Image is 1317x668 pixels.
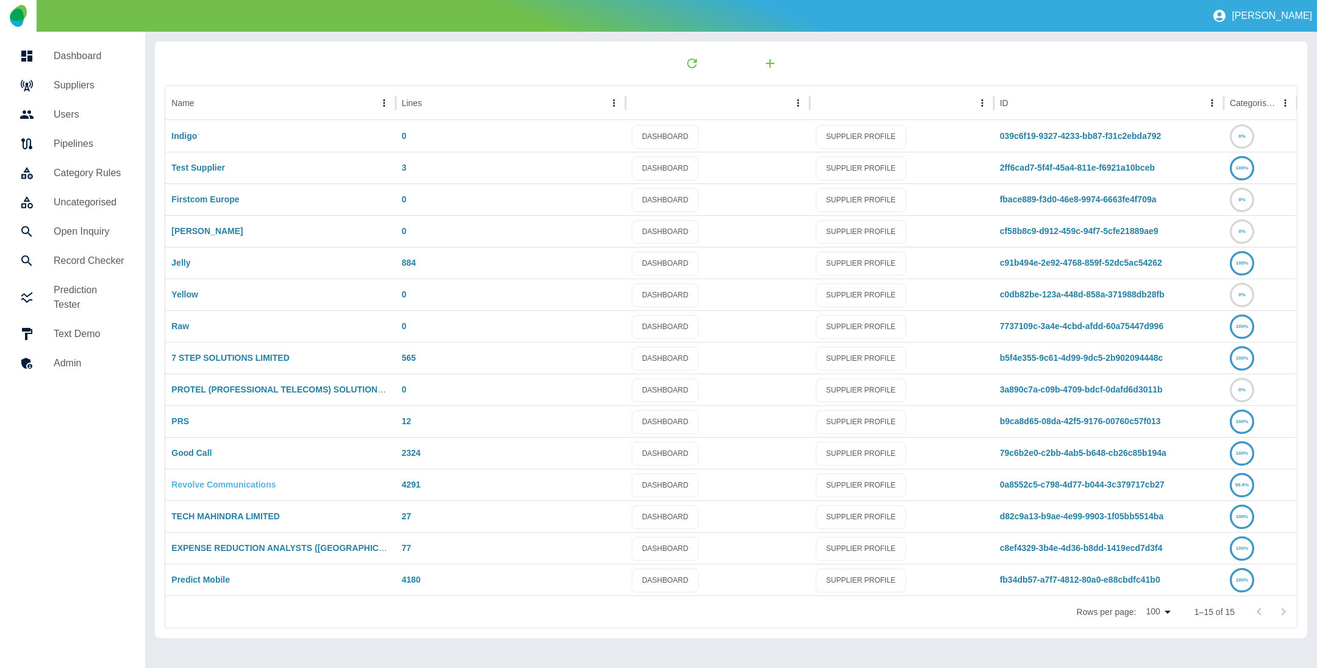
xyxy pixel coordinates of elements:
a: 0% [1230,385,1254,394]
text: 99.9% [1235,482,1249,488]
a: DASHBOARD [632,188,699,212]
a: Dashboard [10,41,135,71]
a: 79c6b2e0-c2bb-4ab5-b648-cb26c85b194a [1000,448,1166,458]
a: [PERSON_NAME] [171,226,243,236]
a: 039c6f19-9327-4233-bb87-f31c2ebda792 [1000,131,1162,141]
a: Pipelines [10,129,135,158]
a: 99.9% [1230,480,1254,489]
button: column menu [974,94,991,112]
a: DASHBOARD [632,410,699,434]
a: 0% [1230,226,1254,236]
a: SUPPLIER PROFILE [816,410,906,434]
a: 884 [402,258,416,268]
a: 0 [402,290,407,299]
button: column menu [790,94,807,112]
p: [PERSON_NAME] [1232,10,1312,21]
a: Jelly [171,258,190,268]
a: 0 [402,194,407,204]
a: DASHBOARD [632,125,699,149]
a: 0 [402,385,407,394]
a: 4291 [402,480,421,489]
a: 0 [402,226,407,236]
a: Suppliers [10,71,135,100]
a: 12 [402,416,412,426]
a: c8ef4329-3b4e-4d36-b8dd-1419ecd7d3f4 [1000,543,1163,553]
a: SUPPLIER PROFILE [816,188,906,212]
a: Prediction Tester [10,275,135,319]
a: Users [10,100,135,129]
a: SUPPLIER PROFILE [816,505,906,529]
a: Admin [10,349,135,378]
text: 100% [1236,450,1248,456]
a: SUPPLIER PROFILE [816,537,906,561]
div: Categorised [1230,98,1276,108]
a: Indigo [171,131,197,141]
a: 100% [1230,448,1254,458]
h5: Record Checker [54,254,126,268]
div: ID [1000,98,1008,108]
a: Predict Mobile [171,575,230,584]
a: Test Supplier [171,163,225,172]
h5: Pipelines [54,137,126,151]
div: 100 [1141,603,1174,620]
button: Categorised column menu [1277,94,1294,112]
a: 100% [1230,511,1254,521]
h5: Text Demo [54,327,126,341]
a: c0db82be-123a-448d-858a-371988db28fb [1000,290,1165,299]
h5: Prediction Tester [54,283,126,312]
a: 100% [1230,163,1254,172]
a: SUPPLIER PROFILE [816,283,906,307]
a: SUPPLIER PROFILE [816,569,906,592]
a: b5f4e355-9c61-4d99-9dc5-2b902094448c [1000,353,1163,363]
a: 0% [1230,131,1254,141]
a: 100% [1230,258,1254,268]
a: Firstcom Europe [171,194,239,204]
a: SUPPLIER PROFILE [816,474,906,497]
a: DASHBOARD [632,252,699,275]
div: Name [171,98,194,108]
a: Category Rules [10,158,135,188]
text: 100% [1236,165,1248,171]
a: 100% [1230,575,1254,584]
a: DASHBOARD [632,537,699,561]
a: SUPPLIER PROFILE [816,442,906,466]
a: 3 [402,163,407,172]
h5: Uncategorised [54,195,126,210]
a: Revolve Communications [171,480,276,489]
button: Lines column menu [605,94,623,112]
text: 100% [1236,324,1248,329]
a: PROTEL (PROFESSIONAL TELECOMS) SOLUTIONS LIMITED [171,385,419,394]
text: 0% [1238,292,1246,297]
h5: Admin [54,356,126,371]
a: DASHBOARD [632,442,699,466]
text: 0% [1238,197,1246,202]
a: DASHBOARD [632,220,699,244]
a: Text Demo [10,319,135,349]
a: 0 [402,131,407,141]
a: 27 [402,511,412,521]
text: 100% [1236,545,1248,551]
a: DASHBOARD [632,474,699,497]
a: 7 STEP SOLUTIONS LIMITED [171,353,289,363]
a: Open Inquiry [10,217,135,246]
a: 100% [1230,321,1254,331]
a: EXPENSE REDUCTION ANALYSTS ([GEOGRAPHIC_DATA]) LIMITED [171,543,448,553]
a: DASHBOARD [632,505,699,529]
a: b9ca8d65-08da-42f5-9176-00760c57f013 [1000,416,1161,426]
a: DASHBOARD [632,283,699,307]
a: PRS [171,416,189,426]
text: 100% [1236,577,1248,583]
text: 100% [1236,260,1248,266]
a: Raw [171,321,189,331]
a: Uncategorised [10,188,135,217]
a: 7737109c-3a4e-4cbd-afdd-60a75447d996 [1000,321,1164,331]
a: Good Call [171,448,212,458]
h5: Category Rules [54,166,126,180]
h5: Users [54,107,126,122]
a: fbace889-f3d0-46e8-9974-6663fe4f709a [1000,194,1157,204]
a: d82c9a13-b9ae-4e99-9903-1f05bb5514ba [1000,511,1164,521]
a: Record Checker [10,246,135,275]
a: fb34db57-a7f7-4812-80a0-e88cbdfc41b0 [1000,575,1160,584]
div: Lines [402,98,422,108]
text: 100% [1236,419,1248,424]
